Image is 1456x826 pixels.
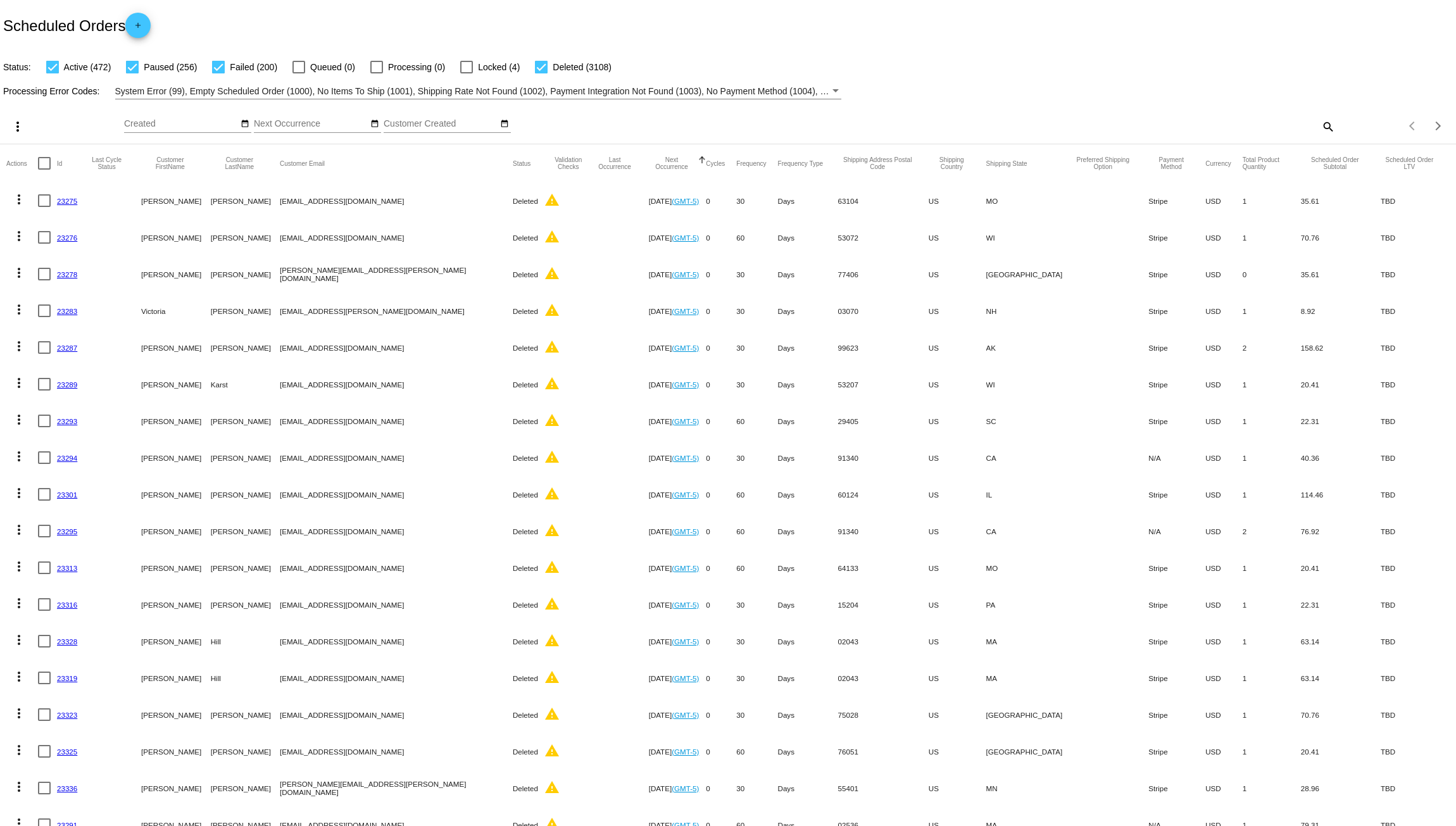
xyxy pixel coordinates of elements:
[986,219,1069,256] mat-cell: WI
[986,586,1069,623] mat-cell: PA
[1301,586,1381,623] mat-cell: 22.31
[649,660,706,696] mat-cell: [DATE]
[649,696,706,733] mat-cell: [DATE]
[211,156,268,170] button: Change sorting for CustomerLastName
[211,182,280,219] mat-cell: [PERSON_NAME]
[736,549,777,586] mat-cell: 60
[141,156,199,170] button: Change sorting for CustomerFirstName
[706,160,725,167] button: Change sorting for Cycles
[1205,182,1243,219] mat-cell: USD
[1243,549,1301,586] mat-cell: 1
[706,182,736,219] mat-cell: 0
[986,660,1069,696] mat-cell: MA
[736,586,777,623] mat-cell: 30
[986,439,1069,476] mat-cell: CA
[1381,329,1450,366] mat-cell: TBD
[929,439,986,476] mat-cell: US
[838,156,917,170] button: Change sorting for ShippingPostcode
[1381,439,1450,476] mat-cell: TBD
[11,228,27,244] mat-icon: more_vert
[672,234,699,242] a: (GMT-5)
[736,660,777,696] mat-cell: 30
[141,292,211,329] mat-cell: Victoria
[1381,586,1450,623] mat-cell: TBD
[1381,513,1450,549] mat-cell: TBD
[593,156,637,170] button: Change sorting for LastOccurrenceUtc
[929,623,986,660] mat-cell: US
[986,329,1069,366] mat-cell: AK
[280,549,513,586] mat-cell: [EMAIL_ADDRESS][DOMAIN_NAME]
[1301,156,1369,170] button: Change sorting for Subtotal
[141,549,211,586] mat-cell: [PERSON_NAME]
[706,660,736,696] mat-cell: 0
[649,366,706,403] mat-cell: [DATE]
[141,366,211,403] mat-cell: [PERSON_NAME]
[384,119,498,129] input: Customer Created
[57,270,77,278] a: 23278
[672,491,699,499] a: (GMT-5)
[706,292,736,329] mat-cell: 0
[929,549,986,586] mat-cell: US
[57,380,77,389] a: 23289
[1148,549,1205,586] mat-cell: Stripe
[1381,292,1450,329] mat-cell: TBD
[838,403,929,439] mat-cell: 29405
[241,119,249,129] mat-icon: date_range
[649,182,706,219] mat-cell: [DATE]
[929,292,986,329] mat-cell: US
[1381,366,1450,403] mat-cell: TBD
[649,549,706,586] mat-cell: [DATE]
[706,219,736,256] mat-cell: 0
[986,513,1069,549] mat-cell: CA
[1205,256,1243,292] mat-cell: USD
[11,412,27,427] mat-icon: more_vert
[838,439,929,476] mat-cell: 91340
[1301,549,1381,586] mat-cell: 20.41
[370,119,379,129] mat-icon: date_range
[649,292,706,329] mat-cell: [DATE]
[513,160,530,167] button: Change sorting for Status
[649,513,706,549] mat-cell: [DATE]
[280,329,513,366] mat-cell: [EMAIL_ADDRESS][DOMAIN_NAME]
[706,513,736,549] mat-cell: 0
[211,439,280,476] mat-cell: [PERSON_NAME]
[929,660,986,696] mat-cell: US
[736,439,777,476] mat-cell: 30
[1381,219,1450,256] mat-cell: TBD
[1243,366,1301,403] mat-cell: 1
[778,182,838,219] mat-cell: Days
[141,439,211,476] mat-cell: [PERSON_NAME]
[736,403,777,439] mat-cell: 60
[280,586,513,623] mat-cell: [EMAIL_ADDRESS][DOMAIN_NAME]
[1381,156,1438,170] button: Change sorting for LifetimeValue
[706,366,736,403] mat-cell: 0
[1205,586,1243,623] mat-cell: USD
[57,234,77,242] a: 23276
[1301,476,1381,513] mat-cell: 114.46
[1205,623,1243,660] mat-cell: USD
[706,586,736,623] mat-cell: 0
[1148,660,1205,696] mat-cell: Stripe
[57,491,77,499] a: 23301
[1381,549,1450,586] mat-cell: TBD
[280,256,513,292] mat-cell: [PERSON_NAME][EMAIL_ADDRESS][PERSON_NAME][DOMAIN_NAME]
[1381,476,1450,513] mat-cell: TBD
[1381,403,1450,439] mat-cell: TBD
[778,329,838,366] mat-cell: Days
[1381,660,1450,696] mat-cell: TBD
[736,292,777,329] mat-cell: 30
[280,366,513,403] mat-cell: [EMAIL_ADDRESS][DOMAIN_NAME]
[1243,586,1301,623] mat-cell: 1
[1301,219,1381,256] mat-cell: 70.76
[1205,476,1243,513] mat-cell: USD
[838,586,929,623] mat-cell: 15204
[838,660,929,696] mat-cell: 02043
[141,660,211,696] mat-cell: [PERSON_NAME]
[280,696,513,733] mat-cell: [EMAIL_ADDRESS][DOMAIN_NAME]
[778,219,838,256] mat-cell: Days
[672,454,699,462] a: (GMT-5)
[280,219,513,256] mat-cell: [EMAIL_ADDRESS][DOMAIN_NAME]
[672,344,699,352] a: (GMT-5)
[986,696,1069,733] mat-cell: [GEOGRAPHIC_DATA]
[11,559,27,574] mat-icon: more_vert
